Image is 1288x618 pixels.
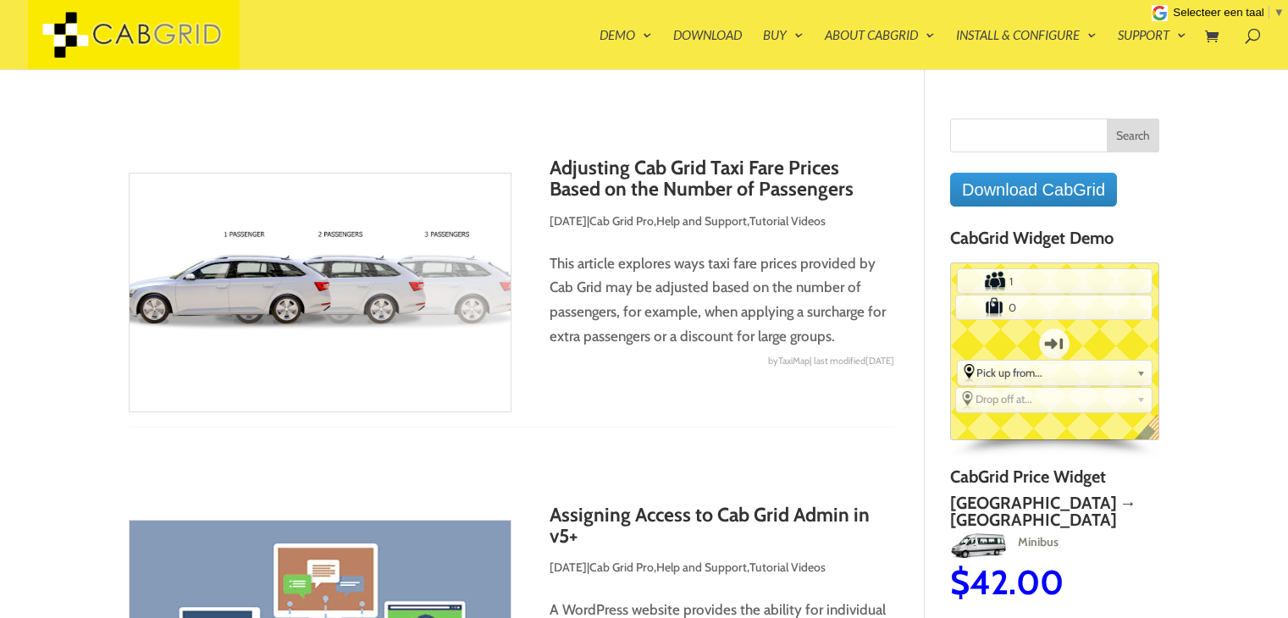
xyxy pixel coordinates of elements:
[28,24,240,41] a: CabGrid Taxi Plugin
[656,213,747,229] a: Help and Support
[749,213,826,229] a: Tutorial Videos
[656,560,747,575] a: Help and Support
[1135,414,1171,452] span: English
[1118,29,1186,69] a: Support
[129,251,893,350] p: This article explores ways taxi fare prices provided by Cab Grid may be adjusted based on the num...
[129,349,893,373] div: by | last modified
[550,156,854,201] a: Adjusting Cab Grid Taxi Fare Prices Based on the Number of Passengers
[958,270,1006,292] label: Number of Passengers
[976,392,1130,406] span: Drop off at...
[589,213,654,229] a: Cab Grid Pro
[550,503,870,548] a: Assigning Access to Cab Grid Admin in v5+
[550,213,587,229] span: [DATE]
[1006,269,1103,291] input: Number of Passengers
[976,366,1130,379] span: Pick up from...
[1025,321,1084,367] label: One-way
[1147,532,1194,560] img: Standard
[129,209,893,246] p: | , ,
[950,467,1159,494] h4: CabGrid Price Widget
[825,29,935,69] a: About CabGrid
[673,29,742,69] a: Download
[938,494,1147,528] h2: [GEOGRAPHIC_DATA] → [GEOGRAPHIC_DATA]
[1269,6,1269,19] span: ​
[958,361,1153,383] div: Select the place the starting address falls within
[1005,296,1103,318] input: Number of Suitcases
[957,296,1005,318] label: Number of Suitcases
[938,532,995,560] img: Minibus
[1147,561,1167,603] span: $
[956,388,1152,410] div: Select the place the destination address is within
[129,555,893,593] p: | , ,
[749,560,826,575] a: Tutorial Videos
[778,349,810,373] span: TaxiMap
[1274,6,1285,19] span: ▼
[865,355,894,367] span: [DATE]
[1107,119,1159,152] input: Search
[1173,6,1263,19] span: Selecteer een taal
[998,534,1047,549] span: Minibus
[600,29,652,69] a: Demo
[956,29,1097,69] a: Install & Configure
[950,173,1117,207] a: Download CabGrid
[550,560,587,575] span: [DATE]
[958,561,1052,603] span: 42.00
[589,560,654,575] a: Cab Grid Pro
[763,29,804,69] a: Buy
[938,494,1147,599] a: [GEOGRAPHIC_DATA] → [GEOGRAPHIC_DATA]MinibusMinibus$42.00
[1173,6,1285,19] a: Selecteer een taal​
[950,229,1159,256] h4: CabGrid Widget Demo
[129,173,511,412] img: Adjusting Cab Grid Taxi Fare Prices Based on the Number of Passengers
